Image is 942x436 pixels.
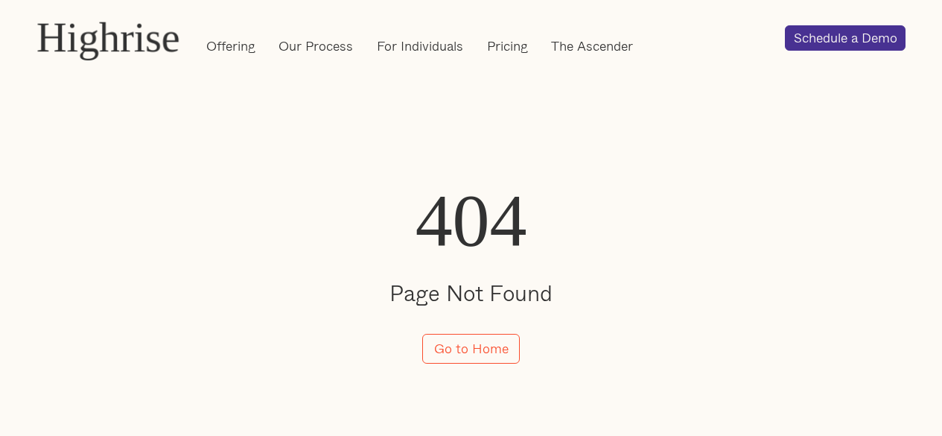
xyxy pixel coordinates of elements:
[785,25,906,51] a: Schedule a Demo
[36,15,180,61] a: Highrise
[279,37,353,54] a: Our Process
[360,180,583,262] h1: 404
[422,334,521,364] a: Go to Home
[551,37,633,54] a: The Ascender
[360,280,583,306] h2: Page Not Found
[487,37,528,54] a: Pricing
[377,37,463,54] a: For Individuals
[206,37,255,54] a: Offering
